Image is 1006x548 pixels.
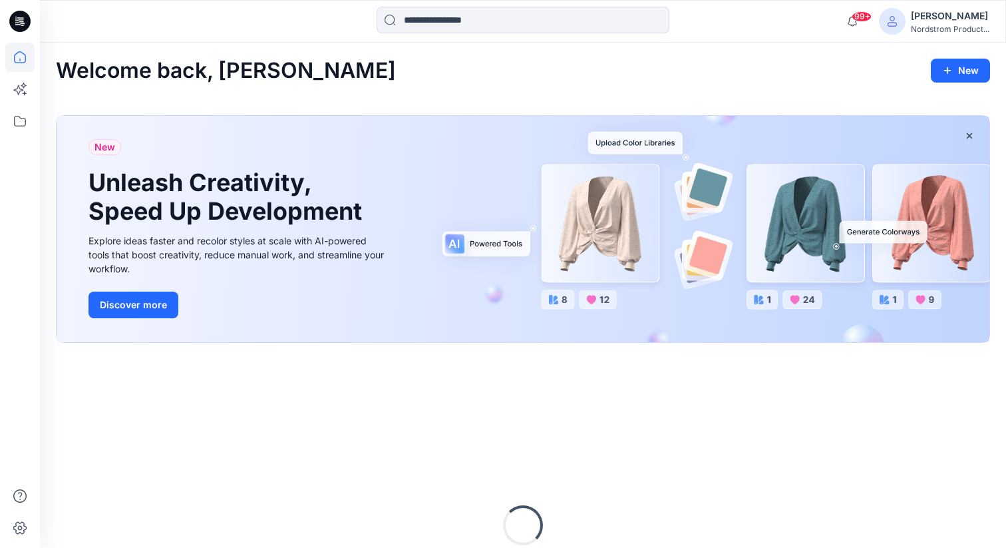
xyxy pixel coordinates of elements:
div: Nordstrom Product... [911,24,989,34]
svg: avatar [887,16,898,27]
span: New [94,139,115,155]
h2: Welcome back, [PERSON_NAME] [56,59,396,83]
div: Explore ideas faster and recolor styles at scale with AI-powered tools that boost creativity, red... [88,234,388,276]
div: [PERSON_NAME] [911,8,989,24]
h1: Unleash Creativity, Speed Up Development [88,168,368,226]
a: Discover more [88,292,388,318]
span: 99+ [852,11,872,22]
button: New [931,59,990,83]
button: Discover more [88,292,178,318]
